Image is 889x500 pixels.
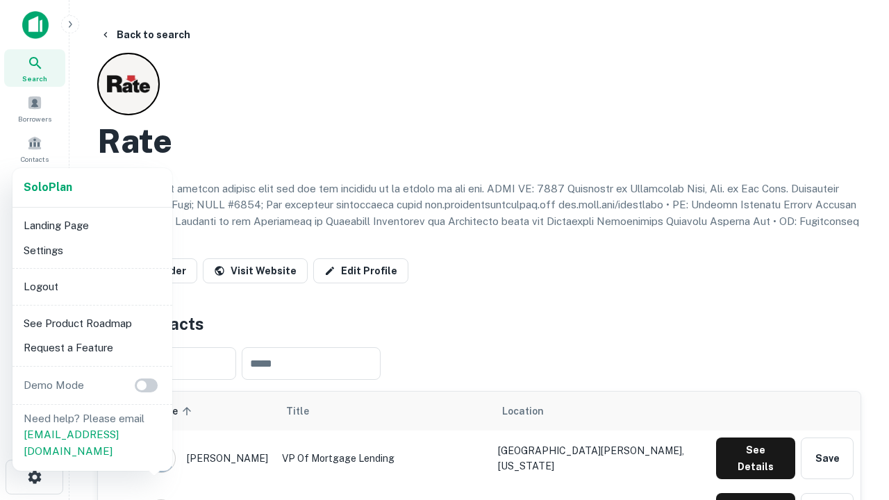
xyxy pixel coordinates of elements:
li: Landing Page [18,213,167,238]
li: Settings [18,238,167,263]
p: Demo Mode [18,377,90,394]
a: [EMAIL_ADDRESS][DOMAIN_NAME] [24,428,119,457]
li: Request a Feature [18,335,167,360]
strong: Solo Plan [24,181,72,194]
a: SoloPlan [24,179,72,196]
li: See Product Roadmap [18,311,167,336]
li: Logout [18,274,167,299]
iframe: Chat Widget [820,389,889,456]
p: Need help? Please email [24,410,161,460]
